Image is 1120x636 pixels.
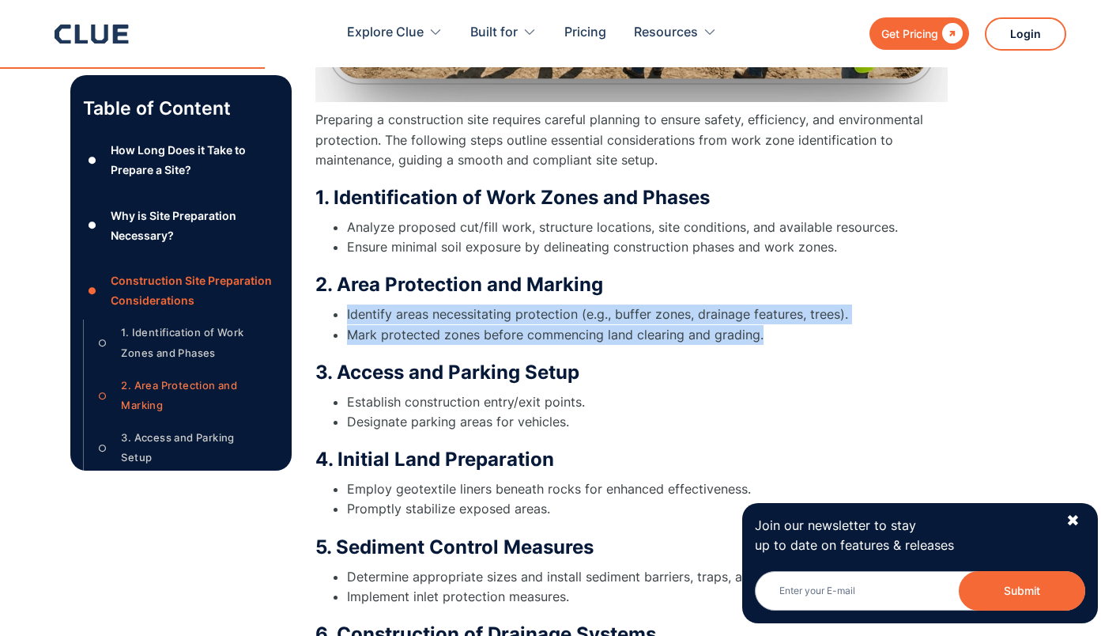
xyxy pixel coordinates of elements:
a: ●Why is Site Preparation Necessary? [83,206,279,245]
div: Resources [634,8,717,58]
a: ●Construction Site Preparation Considerations [83,271,279,310]
div: ● [83,214,102,237]
h3: 4. Initial Land Preparation [315,448,948,471]
a: ○2. Area Protection and Marking [93,376,267,415]
li: Promptly stabilize exposed areas. [347,499,948,519]
div: Get Pricing [881,24,938,44]
li: Employ geotextile liners beneath rocks for enhanced effectiveness. [347,479,948,499]
div: ○ [93,384,112,407]
input: Enter your E-mail [755,571,1085,611]
div: Construction Site Preparation Considerations [111,271,278,310]
h3: 1. Identification of Work Zones and Phases [315,186,948,210]
li: Implement inlet protection measures. [347,587,948,607]
a: Login [985,17,1066,51]
a: ○3. Access and Parking Setup [93,428,267,468]
li: Analyze proposed cut/fill work, structure locations, site conditions, and available resources. [347,218,948,237]
div: Why is Site Preparation Necessary? [111,206,278,245]
a: Get Pricing [869,17,969,50]
div: ● [83,278,102,302]
button: Submit [959,571,1085,611]
li: Determine appropriate sizes and install sediment barriers, traps, and basins. [347,567,948,587]
div: 1. Identification of Work Zones and Phases [121,323,266,362]
div: Built for [470,8,537,58]
div: ● [83,149,102,172]
p: Join our newsletter to stay up to date on features & releases [755,516,1052,555]
div: ○ [93,437,112,460]
div: ○ [93,331,112,355]
li: Identify areas necessitating protection (e.g., buffer zones, drainage features, trees). [347,305,948,324]
li: Mark protected zones before commencing land clearing and grading. [347,325,948,345]
div: How Long Does it Take to Prepare a Site? [111,140,278,180]
a: ○1. Identification of Work Zones and Phases [93,323,267,362]
li: Ensure minimal soil exposure by delineating construction phases and work zones. [347,237,948,257]
div: Explore Clue [347,8,443,58]
div: 3. Access and Parking Setup [121,428,266,468]
div:  [938,24,963,44]
h3: 3. Access and Parking Setup [315,361,948,384]
div: 2. Area Protection and Marking [121,376,266,415]
p: Preparing a construction site requires careful planning to ensure safety, efficiency, and environ... [315,110,948,170]
h3: 5. Sediment Control Measures [315,536,948,559]
a: Pricing [564,8,606,58]
a: ●How Long Does it Take to Prepare a Site? [83,140,279,180]
div: Resources [634,8,698,58]
h3: 2. Area Protection and Marking [315,273,948,297]
div: Explore Clue [347,8,424,58]
div: ✖ [1066,511,1080,531]
li: Establish construction entry/exit points. [347,392,948,412]
li: Designate parking areas for vehicles. [347,412,948,432]
p: Table of Content [83,96,279,121]
div: Built for [470,8,518,58]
